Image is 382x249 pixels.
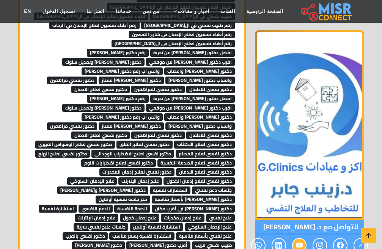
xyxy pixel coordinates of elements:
[67,177,117,185] span: علاج الإدمان السلوكي
[79,202,113,214] a: الدعم النفسي
[110,4,137,19] a: خدماتنا
[39,205,77,212] span: استشارة نفسية
[178,8,209,15] span: اخبار و مقالات
[75,211,118,223] a: علاج إدمان الإنترنت
[118,177,162,185] span: علاج إدمان الإنترنت
[150,46,235,58] a: افضل دكتور [PERSON_NAME] عن تجربة
[137,4,165,19] a: من نحن
[163,175,235,186] a: دكتور نفسي لعلاج إدمان الكحول
[47,74,97,85] a: دكتور نفسي مراهقين
[71,86,130,93] span: دكتور نفسي لعلاج الادمان
[146,104,235,111] span: اقرب دكتور [PERSON_NAME] من موقعي
[62,58,145,66] span: دكتور [PERSON_NAME] وتعديل سلوك
[47,77,97,84] span: دكتور نفسي مراهقين
[81,157,156,168] a: دكتور نفسي لعلاج اضطرابات النوم
[131,83,185,94] a: دكتور نفسي للمراهقين
[99,120,164,131] a: دكتور [PERSON_NAME] ممتاز
[71,129,130,140] a: دكتور نفسي لعلاج الادمان
[87,49,149,56] span: رقم دكتور [PERSON_NAME]
[99,166,174,177] a: دكتور نفسي لعلاج إدمان المخدرات
[109,232,174,240] span: استشارة نفسية بسعر مناسب
[57,186,149,194] span: دكتور [PERSON_NAME] و[PERSON_NAME]
[114,202,150,214] a: الصحة النفسية
[82,67,163,75] span: واتس اب رقم دكتور [PERSON_NAME]
[19,4,37,19] a: EN
[75,214,118,222] span: علاج إدمان الإنترنت
[39,202,77,214] a: استشارة نفسية
[62,104,145,111] span: دكتور [PERSON_NAME] وتعديل سلوك
[176,230,235,241] a: علاج نفسي بأسعار مناسبة
[206,211,235,223] a: علاج نفسي
[192,184,235,195] a: جلسات دعم نفسي
[114,205,150,212] span: الصحة النفسية
[165,122,235,130] span: واتساب دكتور [PERSON_NAME]
[112,37,235,49] a: رقم أطباء نفسيين لعلاج الإدمان في ال[GEOGRAPHIC_DATA]
[164,113,235,121] span: دكتور [PERSON_NAME] واعصاب
[116,138,173,149] a: دكتور نفسي لعلاج القلق
[206,214,235,222] span: علاج نفسي
[176,166,235,177] a: دكتور نفسي لعلاج الادمان
[152,193,235,204] a: دكتور [PERSON_NAME] بأسعار مناسبة
[152,196,235,203] span: دكتور [PERSON_NAME] بأسعار مناسبة
[131,86,185,93] span: دكتور نفسي للمراهقين
[161,214,204,222] span: علاج إدمان مخدرات
[165,120,235,131] a: واتساب دكتور [PERSON_NAME]
[109,230,174,241] a: استشارة نفسية بسعر مناسب
[99,77,164,84] span: دكتور [PERSON_NAME] ممتاز
[49,22,140,29] span: رقم أطباء نفسيين لعلاج الإدمان في الرحاب
[82,111,163,122] a: واتس اب رقم دكتور [PERSON_NAME]
[165,4,215,19] a: اخبار و مقالات
[126,241,190,249] span: أقرب دكتور [PERSON_NAME]
[62,102,145,113] a: دكتور [PERSON_NAME] وتعديل سلوك
[192,241,235,249] span: طبيب نفسي قريب
[87,92,149,103] a: رقم دكتور [PERSON_NAME]
[176,150,235,157] span: دكتور نفسي لعلاج الفصام
[35,150,90,157] span: دكتور نفسي لعلاج الهلع
[99,122,164,130] span: دكتور [PERSON_NAME] ممتاز
[255,30,364,220] img: د. زينب جابر
[47,120,97,131] a: دكتور نفسي مراهقين
[150,186,190,194] span: استشارات نفسية
[192,186,235,194] span: جلسات دعم نفسي
[112,40,235,47] span: رقم أطباء نفسيين لعلاج الإدمان في ال[GEOGRAPHIC_DATA]
[185,223,235,231] span: علاج الإدمان السلوكي
[47,122,97,130] span: دكتور نفسي مراهقين
[185,221,235,232] a: علاج الإدمان السلوكي
[71,132,130,139] span: دكتور نفسي لعلاج الادمان
[74,221,129,232] a: جلسات علاج نفسي سرية
[96,193,150,204] a: حجز جلسة نفسية أونلاين
[37,4,80,19] a: تسجيل الدخول
[87,46,149,58] a: رقم دكتور [PERSON_NAME]
[186,83,235,94] a: دكتور نفسي للاطفال
[152,205,235,212] span: دكتور [PERSON_NAME] في أقرب مكان
[174,138,235,149] a: دكتور نفسي لعلاج الاكتئاب
[99,74,164,85] a: دكتور [PERSON_NAME] ممتاز
[35,147,90,159] a: دكتور نفسي لعلاج الهلع
[71,83,130,94] a: دكتور نفسي لعلاج الادمان
[157,159,235,167] span: دكتور نفسي لعلاج الصدمة النفسية
[174,141,235,148] span: دكتور نفسي لعلاج الاكتئاب
[99,168,174,176] span: دكتور نفسي لعلاج إدمان المخدرات
[129,28,235,39] a: رقم أطباء نفسيين لعلاج الإدمان في شارع التسعين
[150,92,235,103] a: افضل دكتور [PERSON_NAME] عن تجربة
[186,129,235,140] a: دكتور نفسي للاطفال
[152,202,235,214] a: دكتور [PERSON_NAME] في أقرب مكان
[72,241,125,249] span: دكتور [PERSON_NAME]
[82,65,163,76] a: واتس اب رقم دكتور [PERSON_NAME]
[81,4,110,19] a: اتصل بنا
[164,67,235,75] span: دكتور [PERSON_NAME] واعصاب
[165,74,235,85] a: واتساب دكتور [PERSON_NAME]
[161,211,204,223] a: علاج إدمان مخدرات
[63,230,108,241] a: دكتور نفسي بالقرب
[150,95,235,102] span: افضل دكتور [PERSON_NAME] عن تجربة
[131,132,185,139] span: دكتور نفسي للمراهقين
[57,184,149,195] a: دكتور [PERSON_NAME] و[PERSON_NAME]
[301,2,352,21] img: main.misr_connect
[120,214,160,222] span: علاج إدمان كحول
[176,168,235,176] span: دكتور نفسي لعلاج الادمان
[176,232,235,240] span: علاج نفسي بأسعار مناسبة
[150,49,235,56] span: افضل دكتور [PERSON_NAME] عن تجربة
[35,138,115,149] a: دكتور نفسي لعلاج الوسواس القهري
[146,56,235,67] a: اقرب دكتور [PERSON_NAME] من موقعي
[186,86,235,93] span: دكتور نفسي للاطفال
